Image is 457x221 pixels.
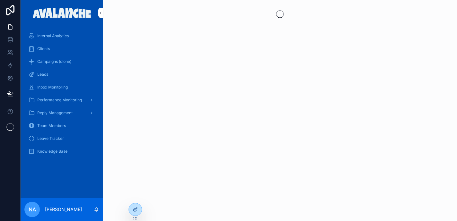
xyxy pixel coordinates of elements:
a: Leads [24,69,99,80]
div: scrollable content [21,26,103,166]
a: Inbox Monitoring [24,81,99,93]
a: Reply Management [24,107,99,119]
span: Team Members [37,123,66,128]
a: Campaigns (clone) [24,56,99,67]
span: Inbox Monitoring [37,85,68,90]
a: Leave Tracker [24,133,99,144]
span: Campaigns (clone) [37,59,71,64]
img: App logo [33,8,91,18]
a: Clients [24,43,99,55]
a: Internal Analytics [24,30,99,42]
a: Team Members [24,120,99,132]
span: Reply Management [37,110,73,115]
span: Leave Tracker [37,136,64,141]
span: Internal Analytics [37,33,69,38]
span: Knowledge Base [37,149,67,154]
span: Leads [37,72,48,77]
p: [PERSON_NAME] [45,206,82,213]
span: Clients [37,46,50,51]
a: Knowledge Base [24,146,99,157]
a: Performance Monitoring [24,94,99,106]
span: NA [29,206,36,213]
span: Performance Monitoring [37,98,82,103]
